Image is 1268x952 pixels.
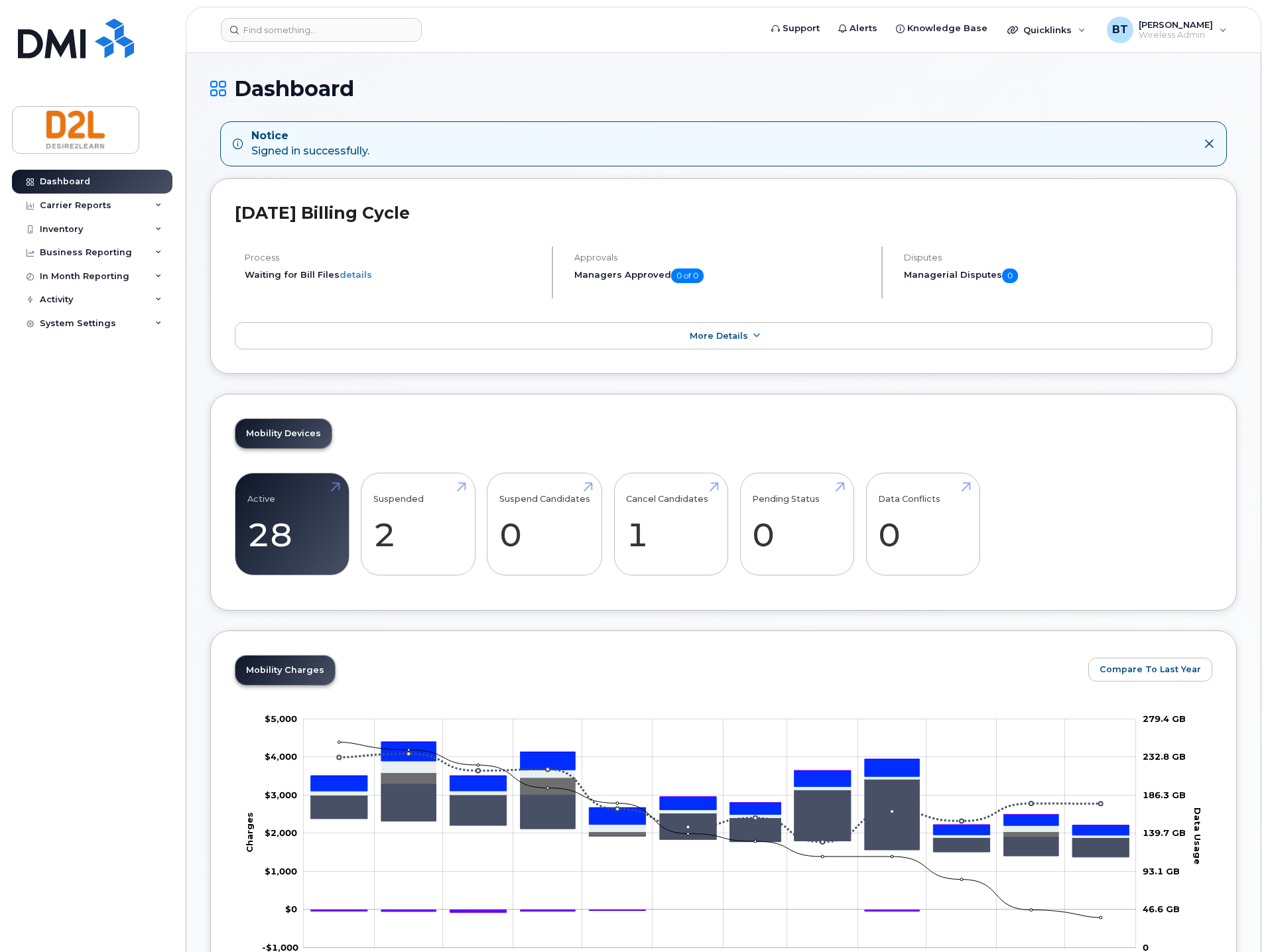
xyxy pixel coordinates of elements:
h4: Process [245,253,540,263]
div: Signed in successfully. [251,129,369,159]
tspan: $1,000 [265,866,297,876]
g: $0 [265,827,297,838]
span: 0 of 0 [671,268,704,283]
g: HST [311,743,1129,835]
strong: Notice [251,129,369,144]
a: Mobility Devices [235,419,332,448]
g: $0 [265,866,297,876]
h1: Dashboard [210,77,1237,100]
span: 0 [1002,268,1018,283]
a: Data Conflicts 0 [878,481,968,568]
g: $0 [265,713,297,724]
a: details [340,269,372,280]
a: Active 28 [247,481,337,568]
tspan: $4,000 [265,751,297,762]
tspan: 139.7 GB [1143,827,1186,838]
g: $0 [265,751,297,762]
a: Cancel Candidates 1 [626,481,716,568]
tspan: Data Usage [1192,807,1203,864]
h4: Approvals [574,253,870,263]
tspan: $5,000 [265,713,297,724]
a: Suspend Candidates 0 [499,481,590,568]
button: Compare To Last Year [1088,658,1212,682]
a: Pending Status 0 [752,481,842,568]
tspan: $0 [285,904,297,914]
tspan: 279.4 GB [1143,713,1186,724]
g: $0 [265,790,297,800]
tspan: 186.3 GB [1143,790,1186,800]
tspan: Charges [244,812,255,853]
tspan: 46.6 GB [1143,904,1180,914]
g: Features [311,761,1129,837]
span: Compare To Last Year [1100,663,1201,676]
tspan: 93.1 GB [1143,866,1180,876]
h5: Managers Approved [574,268,870,283]
h2: [DATE] Billing Cycle [235,203,1212,223]
tspan: $2,000 [265,827,297,838]
a: Suspended 2 [373,481,463,568]
h4: Disputes [904,253,1212,263]
span: More Details [690,331,748,341]
a: Mobility Charges [235,656,335,685]
li: Waiting for Bill Files [245,268,540,281]
tspan: 232.8 GB [1143,751,1186,762]
g: Roaming [311,780,1129,858]
tspan: $3,000 [265,790,297,800]
h5: Managerial Disputes [904,268,1212,283]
